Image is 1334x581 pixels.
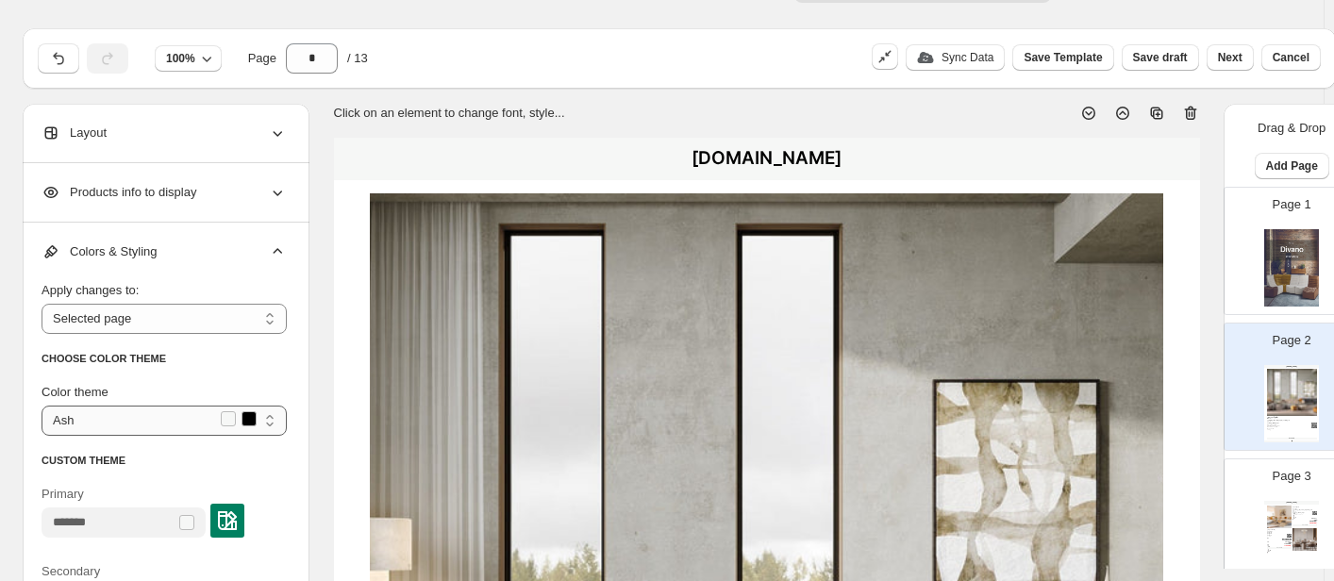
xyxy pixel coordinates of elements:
img: qrcode [1287,534,1291,538]
div: ﷼ 28394.99 [1308,521,1317,523]
p: Page 2 [1273,331,1311,350]
div: Weight: 0 [1292,516,1308,517]
div: 3 مقاعد: العرض: 250 سم x الارتفاع: 70 سم x العمق: 100 سم كرسي: العرض: 74 سم x الارتفاع: 77... [1292,508,1313,514]
div: طقم كنب - مون [1267,416,1317,418]
span: CHOOSE COLOR THEME [42,353,166,364]
span: Save Template [1024,50,1102,65]
span: Primary [42,487,84,501]
img: qrcode [1311,423,1317,428]
span: CUSTOM THEME [42,455,125,466]
img: primaryImage [1267,369,1317,415]
div: [DOMAIN_NAME] [1264,365,1319,368]
p: Page 3 [1273,467,1311,486]
div: الارتفاع (سم) العرض (سم) العمق (سم) الوزن (كجم) 180 85 85 26 [1267,531,1288,547]
div: BUY NOW [1267,547,1292,549]
div: ﷼ 3525.49 [1282,541,1292,542]
span: Colors & Styling [42,242,157,261]
button: update_iconSync Data [906,44,1005,71]
span: Products info to display [42,183,196,202]
div: Brand: Divano Elite [1267,551,1282,552]
img: barcode [1282,539,1292,541]
span: Page [248,49,276,68]
span: Next [1218,50,1242,65]
div: 3 مقاعد: العرض: 250 سم x الارتفاع: 70 سم x العمق: 100 سم كرسي: العرض: 74 سم x الارتفاع: 77... [1267,418,1311,423]
div: BUY NOW [1267,438,1317,440]
span: 100% [166,51,195,66]
div: [DOMAIN_NAME] [334,138,1200,180]
button: Next [1207,44,1254,71]
span: Color theme [42,385,108,399]
div: ﷼ 28394.99 [1308,523,1317,524]
div: Stock Quantity: 2 [1267,424,1297,425]
div: Lighting [1267,553,1282,554]
img: cover page [1264,229,1319,307]
div: SKU: MİLAS SOFA SET [1292,515,1308,516]
div: طقم كنب - ميلا [1292,506,1317,508]
div: ﷼ 6173.87 [1308,518,1317,519]
div: Tags: [1267,550,1282,551]
span: Secondary [42,564,100,578]
img: qrcode [1312,511,1316,515]
span: Cancel [1273,50,1309,65]
button: Add Page [1255,153,1329,179]
img: colorPickerImg [218,511,237,530]
div: Barcode №: [1267,552,1282,553]
div: ﷼ null [1282,542,1292,543]
div: ﷼ 11352.08 [1282,543,1292,545]
button: Save draft [1122,44,1199,71]
div: Tags: [1292,517,1308,518]
span: Save draft [1133,50,1188,65]
div: BUY NOW [1292,524,1317,526]
div: Living [1292,520,1308,521]
span: Layout [42,124,107,142]
div: ﷼ null [1308,520,1317,521]
div: Divano Catalog | Page undefined [1264,440,1319,442]
div: Barcode №: [1267,428,1297,429]
p: Click on an element to change font, style... [334,104,565,123]
p: Sync Data [942,50,993,65]
div: ﷼ 11352.08 [1282,545,1292,547]
img: primaryImage [1292,528,1317,551]
span: / 13 [347,49,368,68]
div: Barcode №: [1292,519,1308,520]
div: Brand: Divano [1292,518,1308,519]
button: Cancel [1261,44,1321,71]
div: Brand: Divano Elite [1267,426,1297,427]
img: update_icon [917,52,934,63]
button: 100% [155,45,222,72]
span: Add Page [1266,158,1318,174]
div: Living [1267,429,1297,430]
p: Drag & Drop [1258,119,1326,138]
img: primaryImage [1267,506,1292,528]
div: [DOMAIN_NAME] [1264,501,1319,505]
button: Save Template [1012,44,1113,71]
p: Page 1 [1273,195,1311,214]
div: إضاءة معلقة - زجاج [1267,529,1292,531]
div: SKU: MOON SOFA SET [1267,425,1297,426]
span: Apply changes to: [42,283,139,297]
